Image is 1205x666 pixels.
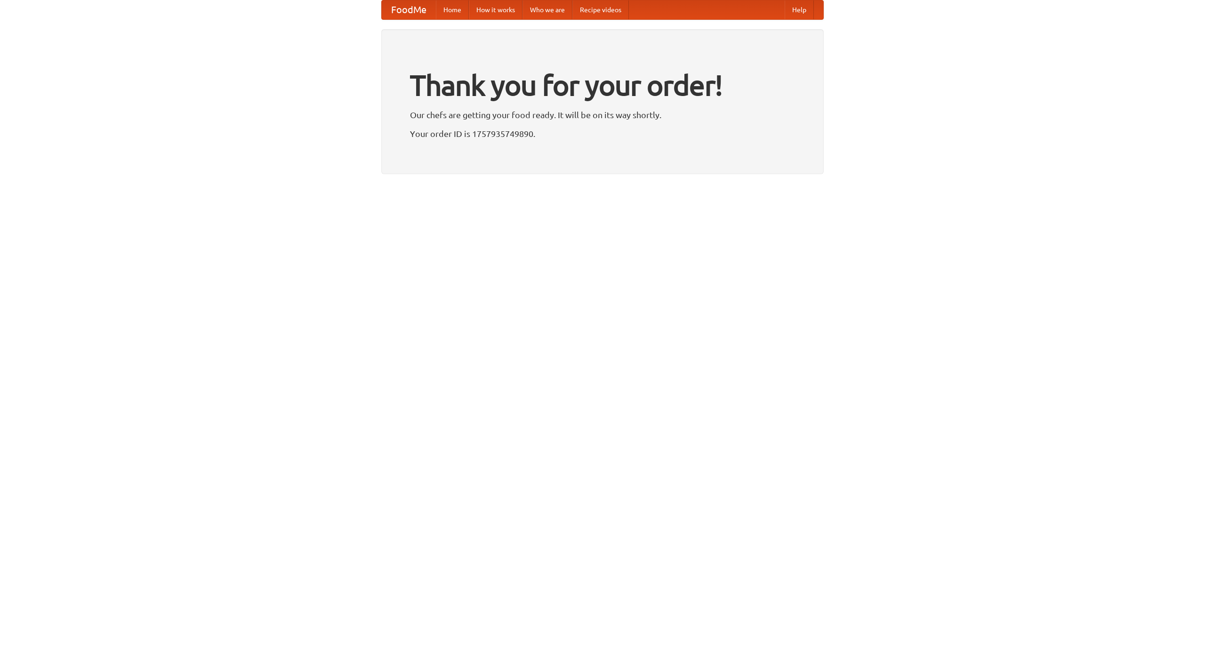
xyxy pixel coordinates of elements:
a: Who we are [522,0,572,19]
a: Help [785,0,814,19]
h1: Thank you for your order! [410,63,795,108]
a: Home [436,0,469,19]
a: FoodMe [382,0,436,19]
p: Your order ID is 1757935749890. [410,127,795,141]
a: How it works [469,0,522,19]
p: Our chefs are getting your food ready. It will be on its way shortly. [410,108,795,122]
a: Recipe videos [572,0,629,19]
